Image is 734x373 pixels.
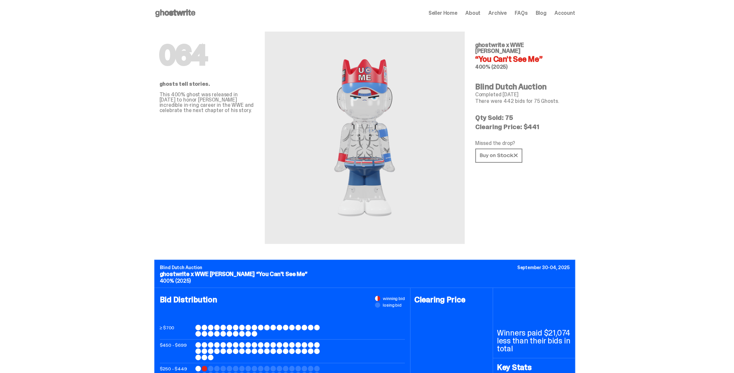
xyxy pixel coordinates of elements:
span: 400% (2025) [475,63,508,70]
h4: Blind Dutch Auction [475,83,570,91]
p: This 400% ghost was released in [DATE] to honor [PERSON_NAME] incredible in-ring career in the WW... [159,92,254,113]
a: About [465,11,480,16]
p: $450 - $699 [160,342,193,360]
p: Completed [DATE] [475,92,570,97]
p: Blind Dutch Auction [160,265,570,270]
p: September 30-04, 2025 [517,265,569,270]
p: Missed the drop? [475,141,570,146]
h1: 064 [159,42,254,68]
p: Qty Sold: 75 [475,114,570,121]
p: ghostwrite x WWE [PERSON_NAME] “You Can't See Me” [160,271,570,277]
p: Clearing Price: $441 [475,124,570,130]
a: Seller Home [428,11,457,16]
a: Archive [488,11,507,16]
span: 400% (2025) [160,277,191,284]
span: losing bid [383,303,402,307]
p: There were 442 bids for 75 Ghosts. [475,99,570,104]
a: FAQs [515,11,527,16]
span: winning bid [383,296,404,301]
h4: “You Can't See Me” [475,55,570,63]
p: Winners paid $21,074 less than their bids in total [497,329,571,353]
p: ≥ $700 [160,325,193,337]
h4: Bid Distribution [160,296,405,325]
p: ghosts tell stories. [159,82,254,87]
span: ghostwrite x WWE [PERSON_NAME] [475,41,524,55]
img: WWE John Cena&ldquo;You Can't See Me&rdquo; [292,47,437,228]
h4: Key Stats [497,363,571,371]
h4: Clearing Price [414,296,489,304]
a: Account [554,11,575,16]
a: Blog [535,11,546,16]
